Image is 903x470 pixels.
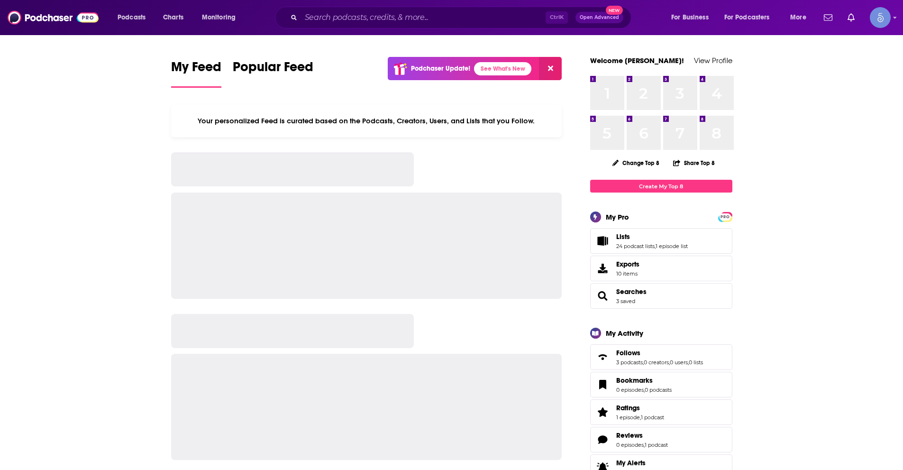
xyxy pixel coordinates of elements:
a: Exports [590,256,732,281]
span: New [606,6,623,15]
a: Bookmarks [593,378,612,391]
a: 3 saved [616,298,635,304]
span: Logged in as Spiral5-G1 [870,7,891,28]
a: Searches [616,287,647,296]
span: , [669,359,670,366]
span: Bookmarks [590,372,732,397]
button: open menu [111,10,158,25]
span: Open Advanced [580,15,619,20]
span: , [688,359,689,366]
span: , [644,387,645,393]
a: Follows [593,350,612,364]
a: Lists [593,234,612,248]
a: 0 creators [644,359,669,366]
a: See What's New [474,62,531,75]
span: , [644,442,645,448]
a: Ratings [616,404,664,412]
a: Searches [593,289,612,303]
a: 0 episodes [616,387,644,393]
a: 0 lists [689,359,703,366]
span: More [790,11,806,24]
p: Podchaser Update! [411,65,470,73]
span: Ctrl K [546,11,568,24]
span: Follows [616,349,640,357]
span: , [655,243,656,249]
a: PRO [720,213,731,220]
span: Charts [163,11,183,24]
a: 1 podcast [641,414,664,421]
span: Follows [590,344,732,370]
button: open menu [718,10,784,25]
a: Show notifications dropdown [844,9,858,26]
a: 0 episodes [616,442,644,448]
span: For Business [671,11,709,24]
button: open menu [195,10,248,25]
span: For Podcasters [724,11,770,24]
a: Follows [616,349,703,357]
span: Lists [616,232,630,241]
div: My Activity [606,329,643,338]
button: Share Top 8 [673,154,715,172]
div: Search podcasts, credits, & more... [284,7,640,28]
a: 1 episode list [656,243,688,249]
a: Welcome [PERSON_NAME]! [590,56,684,65]
span: Monitoring [202,11,236,24]
span: Popular Feed [233,59,313,81]
a: Popular Feed [233,59,313,88]
a: Show notifications dropdown [820,9,836,26]
button: Show profile menu [870,7,891,28]
img: Podchaser - Follow, Share and Rate Podcasts [8,9,99,27]
a: Bookmarks [616,376,672,385]
span: My Alerts [616,459,646,467]
a: Charts [157,10,189,25]
input: Search podcasts, credits, & more... [301,10,546,25]
button: open menu [784,10,818,25]
span: My Feed [171,59,221,81]
span: , [643,359,644,366]
a: Reviews [593,433,612,446]
span: 10 items [616,270,639,277]
a: My Feed [171,59,221,88]
span: Reviews [590,427,732,452]
a: 1 episode [616,414,640,421]
span: Bookmarks [616,376,653,385]
span: Ratings [590,399,732,425]
a: View Profile [694,56,732,65]
div: Your personalized Feed is curated based on the Podcasts, Creators, Users, and Lists that you Follow. [171,105,562,137]
a: 1 podcast [645,442,668,448]
span: Lists [590,228,732,254]
a: Reviews [616,431,668,440]
button: open menu [665,10,721,25]
span: Exports [616,260,639,268]
span: , [640,414,641,421]
span: Ratings [616,404,640,412]
a: Create My Top 8 [590,180,732,193]
a: Ratings [593,405,612,419]
a: 0 users [670,359,688,366]
div: My Pro [606,212,629,221]
span: Searches [590,283,732,309]
a: Lists [616,232,688,241]
button: Open AdvancedNew [575,12,623,23]
button: Change Top 8 [607,157,666,169]
span: Reviews [616,431,643,440]
a: 3 podcasts [616,359,643,366]
span: Podcasts [118,11,146,24]
img: User Profile [870,7,891,28]
a: 0 podcasts [645,387,672,393]
a: 24 podcast lists [616,243,655,249]
span: Exports [593,262,612,275]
